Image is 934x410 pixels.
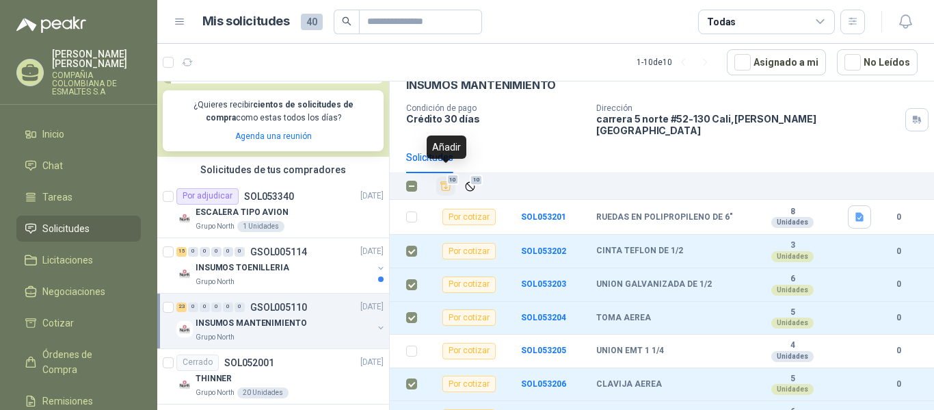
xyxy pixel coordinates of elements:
[521,313,566,322] b: SOL053204
[342,16,351,26] span: search
[42,394,93,409] span: Remisiones
[196,206,289,219] p: ESCALERA TIPO AVION
[596,113,900,136] p: carrera 5 norte #52-130 Cali , [PERSON_NAME][GEOGRAPHIC_DATA]
[879,211,918,224] b: 0
[521,279,566,289] a: SOL053203
[879,245,918,258] b: 0
[360,300,384,313] p: [DATE]
[406,150,453,165] div: Solicitudes
[406,113,585,125] p: Crédito 30 días
[879,344,918,357] b: 0
[521,346,566,355] a: SOL053205
[879,378,918,391] b: 0
[16,279,141,305] a: Negociaciones
[707,14,736,29] div: Todas
[837,49,918,75] button: No Leídos
[16,216,141,242] a: Solicitudes
[637,51,716,73] div: 1 - 10 de 10
[235,131,312,141] a: Agenda una reunión
[442,243,496,259] div: Por cotizar
[442,209,496,225] div: Por cotizar
[237,387,289,398] div: 20 Unidades
[16,310,141,336] a: Cotizar
[176,303,187,312] div: 23
[745,340,840,351] b: 4
[301,14,323,30] span: 40
[200,247,210,257] div: 0
[596,313,651,324] b: TOMA AEREA
[176,299,386,343] a: 23 0 0 0 0 0 GSOL005110[DATE] Company LogoINSUMOS MANTENIMIENTOGrupo North
[52,49,141,68] p: [PERSON_NAME] [PERSON_NAME]
[176,355,219,371] div: Cerrado
[521,246,566,256] a: SOL053202
[16,16,86,33] img: Logo peakr
[176,244,386,287] a: 15 0 0 0 0 0 GSOL005114[DATE] Company LogoINSUMOS TOENILLERIAGrupo North
[42,127,64,142] span: Inicio
[176,266,193,282] img: Company Logo
[771,384,814,395] div: Unidades
[16,184,141,210] a: Tareas
[42,316,74,331] span: Cotizar
[235,247,245,257] div: 0
[16,247,141,273] a: Licitaciones
[745,374,840,385] b: 5
[250,303,307,312] p: GSOL005110
[196,387,235,398] p: Grupo North
[52,71,141,96] p: COMPAÑIA COLOMBIANA DE ESMALTES S.A
[745,274,840,285] b: 6
[196,332,235,343] p: Grupo North
[596,103,900,113] p: Dirección
[521,379,566,389] a: SOL053206
[771,285,814,296] div: Unidades
[446,175,459,185] span: 10
[771,217,814,228] div: Unidades
[596,279,712,290] b: UNION GALVANIZADA DE 1/2
[223,247,233,257] div: 0
[196,277,235,287] p: Grupo North
[745,307,840,318] b: 5
[16,342,141,383] a: Órdenes de Compra
[176,376,193,393] img: Company Logo
[745,207,840,218] b: 8
[745,240,840,251] b: 3
[224,358,274,368] p: SOL052001
[42,347,128,377] span: Órdenes de Compra
[157,183,389,238] a: Por adjudicarSOL053340[DATE] Company LogoESCALERA TIPO AVIONGrupo North1 Unidades
[442,309,496,326] div: Por cotizar
[200,303,210,312] div: 0
[360,190,384,203] p: [DATE]
[196,317,306,330] p: INSUMOS MANTENIMIENTO
[427,136,466,159] div: Añadir
[157,349,389,405] a: CerradoSOL052001[DATE] Company LogoTHINNERGrupo North20 Unidades
[521,212,566,222] a: SOL053201
[176,321,193,337] img: Company Logo
[235,303,245,312] div: 0
[596,346,664,357] b: UNION EMT 1 1/4
[461,177,479,196] button: Ignorar
[244,192,294,201] p: SOL053340
[771,251,814,262] div: Unidades
[237,221,284,232] div: 1 Unidades
[206,100,353,123] b: cientos de solicitudes de compra
[176,188,239,205] div: Por adjudicar
[211,247,222,257] div: 0
[42,158,63,173] span: Chat
[211,303,222,312] div: 0
[470,175,483,185] span: 10
[42,253,93,268] span: Licitaciones
[16,121,141,147] a: Inicio
[442,376,496,392] div: Por cotizar
[879,311,918,324] b: 0
[250,247,307,257] p: GSOL005114
[157,157,389,183] div: Solicitudes de tus compradores
[42,284,105,299] span: Negociaciones
[196,261,289,274] p: INSUMOS TOENILLERIA
[196,372,232,385] p: THINNER
[727,49,826,75] button: Asignado a mi
[176,247,187,257] div: 15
